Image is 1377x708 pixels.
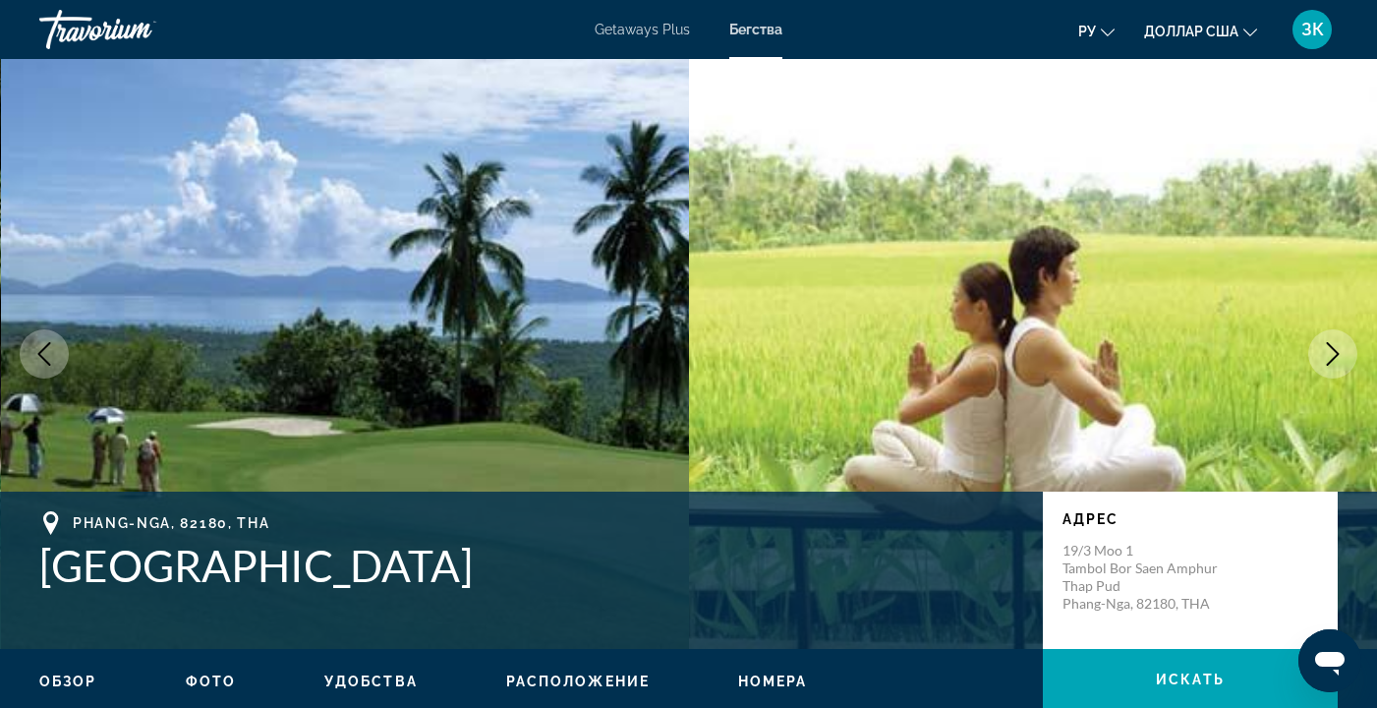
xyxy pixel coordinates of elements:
span: Расположение [506,674,650,689]
a: Бегства [729,22,782,37]
span: Phang-Nga, 82180, THA [73,515,269,531]
span: Фото [186,674,236,689]
button: Изменить валюту [1144,17,1257,45]
button: Фото [186,673,236,690]
span: искать [1156,672,1225,687]
h1: [GEOGRAPHIC_DATA] [39,540,1023,591]
font: ЗК [1301,19,1324,39]
p: 19/3 Moo 1 Tambol Bor Saen Amphur Thap Pud Phang-Nga, 82180, THA [1062,542,1220,613]
p: Адрес [1062,511,1318,527]
button: Изменить язык [1078,17,1115,45]
button: Удобства [324,673,418,690]
button: Расположение [506,673,650,690]
a: Getaways Plus [595,22,690,37]
button: Номера [738,673,808,690]
button: Меню пользователя [1287,9,1338,50]
button: Previous image [20,329,69,379]
font: доллар США [1144,24,1238,39]
a: Травориум [39,4,236,55]
span: Обзор [39,674,97,689]
button: Обзор [39,673,97,690]
iframe: Кнопка запуска окна обмена сообщениями [1298,629,1361,692]
span: Номера [738,674,808,689]
span: Удобства [324,674,418,689]
font: ру [1078,24,1096,39]
button: Next image [1308,329,1357,379]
